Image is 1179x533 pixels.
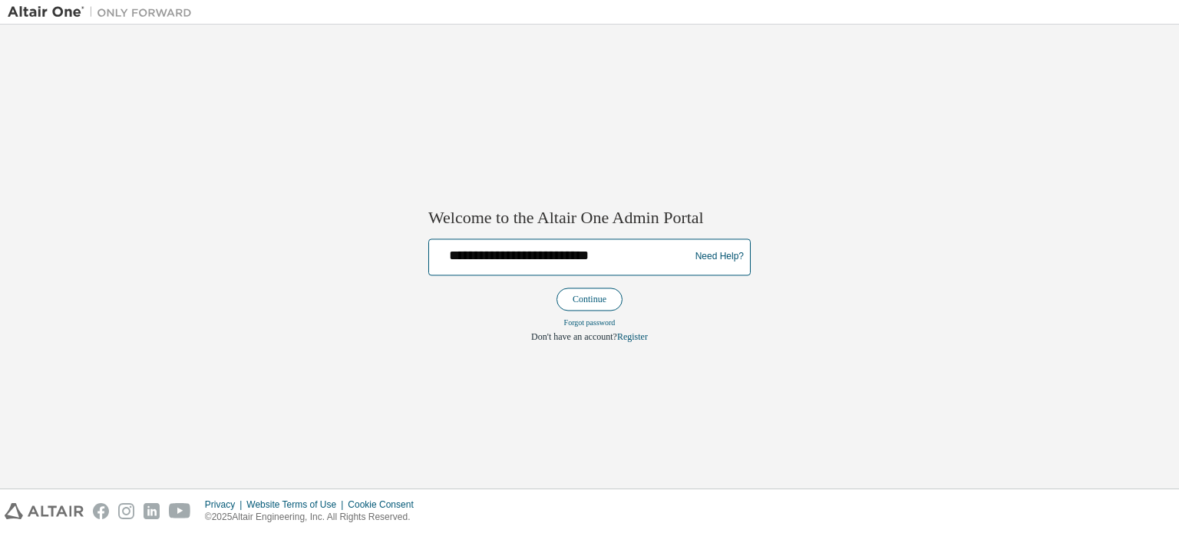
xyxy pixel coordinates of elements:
[205,498,246,511] div: Privacy
[695,257,744,258] a: Need Help?
[8,5,200,20] img: Altair One
[564,318,616,327] a: Forgot password
[144,503,160,519] img: linkedin.svg
[556,288,623,311] button: Continue
[93,503,109,519] img: facebook.svg
[118,503,134,519] img: instagram.svg
[531,331,617,342] span: Don't have an account?
[246,498,348,511] div: Website Terms of Use
[5,503,84,519] img: altair_logo.svg
[617,331,648,342] a: Register
[205,511,423,524] p: © 2025 Altair Engineering, Inc. All Rights Reserved.
[348,498,422,511] div: Cookie Consent
[428,208,751,229] h2: Welcome to the Altair One Admin Portal
[169,503,191,519] img: youtube.svg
